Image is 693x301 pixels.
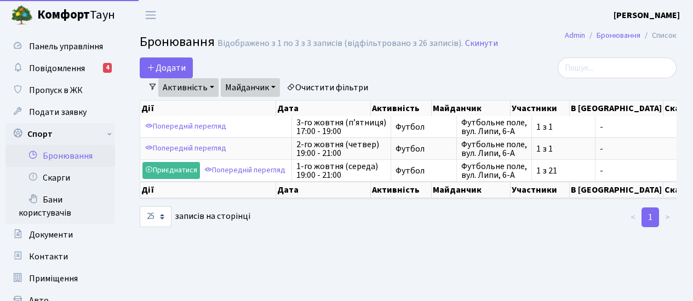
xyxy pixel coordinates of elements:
a: Документи [5,224,115,246]
span: Панель управління [29,40,103,53]
span: Футбол [396,123,452,131]
th: Дата [276,101,371,116]
th: Дата [276,182,371,198]
li: Список [640,30,677,42]
a: Приміщення [5,268,115,290]
a: Скинути [465,38,498,49]
th: Активність [371,101,432,116]
div: 4 [103,63,112,73]
a: Активність [158,78,219,97]
th: Активність [371,182,432,198]
a: Повідомлення4 [5,57,115,79]
span: 1 з 1 [536,144,591,153]
a: Контакти [5,246,115,268]
b: Комфорт [37,6,90,24]
a: Спорт [5,123,115,145]
a: Пропуск в ЖК [5,79,115,101]
span: Таун [37,6,115,25]
span: Подати заявку [29,106,87,118]
span: 1 з 21 [536,166,591,175]
span: Футбольне поле, вул. Липи, 6-А [461,140,527,158]
th: Участники [511,182,570,198]
a: Бронювання [5,145,115,167]
b: [PERSON_NAME] [614,9,680,21]
span: Футбол [396,144,452,153]
a: Бани користувачів [5,189,115,224]
a: Скарги [5,167,115,189]
th: Участники [511,101,570,116]
a: Попередній перегляд [202,162,288,179]
span: 1 з 1 [536,123,591,131]
a: [PERSON_NAME] [614,9,680,22]
span: Бронювання [140,32,215,51]
label: записів на сторінці [140,206,250,227]
th: Дії [140,182,276,198]
a: Приєднатися [142,162,200,179]
span: Футбольне поле, вул. Липи, 6-А [461,162,527,180]
a: Бронювання [597,30,640,41]
a: Панель управління [5,36,115,57]
a: Подати заявку [5,101,115,123]
img: logo.png [11,4,33,26]
span: Документи [29,229,73,241]
span: 2-го жовтня (четвер) 19:00 - 21:00 [296,140,386,158]
span: Футбольне поле, вул. Липи, 6-А [461,118,527,136]
a: Очистити фільтри [282,78,373,97]
button: Додати [140,57,193,78]
span: Контакти [29,251,68,263]
a: Майданчик [221,78,280,97]
th: Майданчик [432,101,511,116]
button: Переключити навігацію [137,6,164,24]
span: Приміщення [29,273,78,285]
select: записів на сторінці [140,206,171,227]
span: Пропуск в ЖК [29,84,83,96]
th: В [GEOGRAPHIC_DATA] [570,101,663,116]
th: Дії [140,101,276,116]
span: 1-го жовтня (середа) 19:00 - 21:00 [296,162,386,180]
a: Попередній перегляд [142,140,229,157]
a: Попередній перегляд [142,118,229,135]
th: Майданчик [432,182,511,198]
th: В [GEOGRAPHIC_DATA] [570,182,663,198]
input: Пошук... [558,57,677,78]
span: 3-го жовтня (п’ятниця) 17:00 - 19:00 [296,118,386,136]
span: Футбол [396,166,452,175]
a: 1 [642,207,659,227]
div: Відображено з 1 по 3 з 3 записів (відфільтровано з 26 записів). [217,38,463,49]
a: Admin [565,30,585,41]
nav: breadcrumb [548,24,693,47]
span: Повідомлення [29,62,85,74]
